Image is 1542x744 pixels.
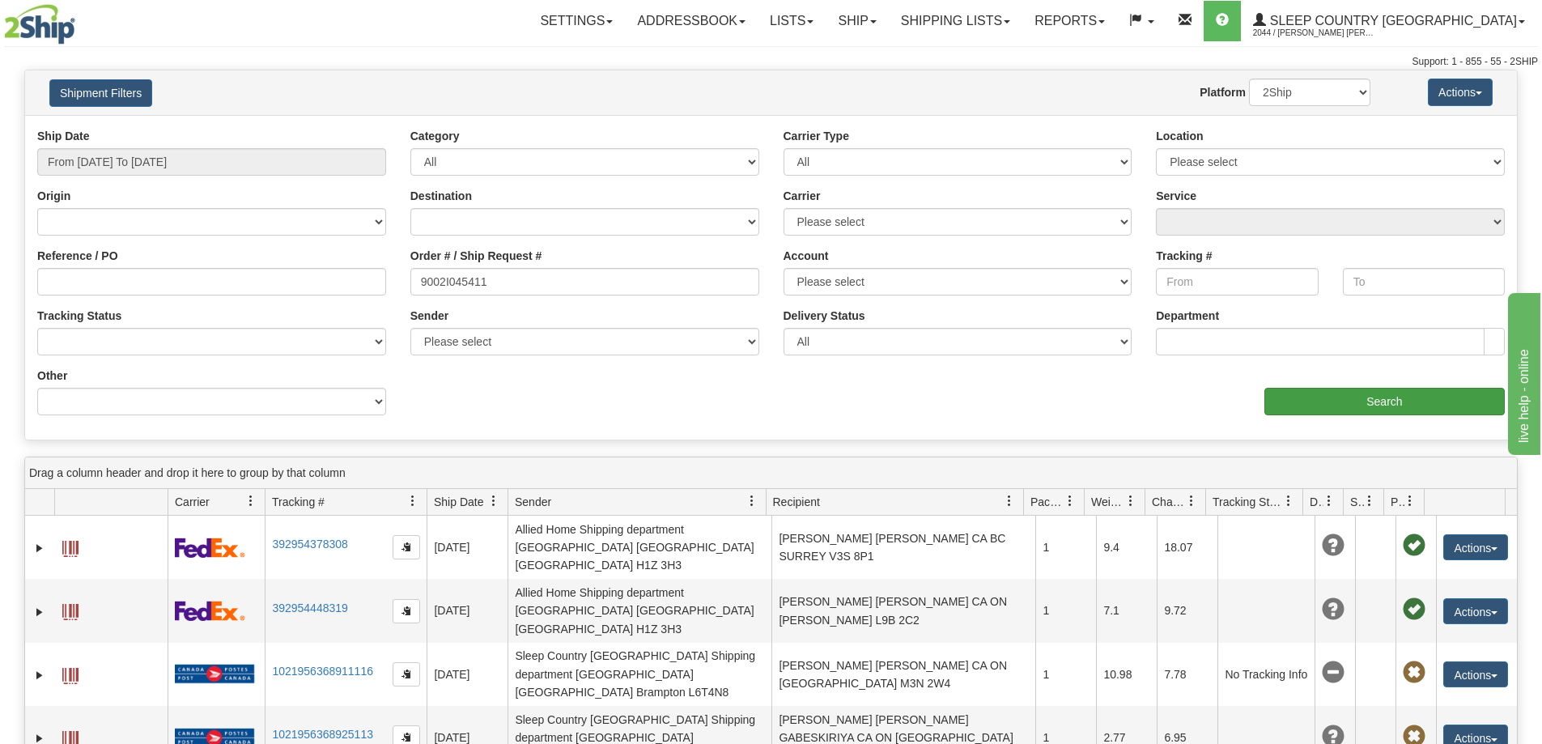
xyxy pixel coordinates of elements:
a: Shipment Issues filter column settings [1356,487,1383,515]
label: Category [410,128,460,144]
span: Packages [1030,494,1064,510]
span: Pickup Successfully created [1403,534,1425,557]
label: Origin [37,188,70,204]
a: Expand [32,604,48,620]
button: Shipment Filters [49,79,152,107]
img: 2 - FedEx Express® [175,601,245,621]
span: 2044 / [PERSON_NAME] [PERSON_NAME] [1253,25,1374,41]
td: 7.78 [1157,643,1217,706]
td: 1 [1035,643,1096,706]
iframe: chat widget [1505,289,1540,454]
a: Recipient filter column settings [996,487,1023,515]
a: Reports [1022,1,1117,41]
img: logo2044.jpg [4,4,75,45]
a: Settings [528,1,625,41]
span: Unknown [1322,534,1344,557]
label: Carrier [784,188,821,204]
td: 7.1 [1096,579,1157,642]
label: Order # / Ship Request # [410,248,542,264]
button: Actions [1443,598,1508,624]
label: Department [1156,308,1219,324]
span: Sleep Country [GEOGRAPHIC_DATA] [1266,14,1517,28]
td: Allied Home Shipping department [GEOGRAPHIC_DATA] [GEOGRAPHIC_DATA] [GEOGRAPHIC_DATA] H1Z 3H3 [508,516,771,579]
td: [PERSON_NAME] [PERSON_NAME] CA ON [GEOGRAPHIC_DATA] M3N 2W4 [771,643,1035,706]
label: Sender [410,308,448,324]
label: Platform [1200,84,1246,100]
td: 1 [1035,516,1096,579]
label: Service [1156,188,1196,204]
td: 9.72 [1157,579,1217,642]
a: Ship Date filter column settings [480,487,508,515]
a: Lists [758,1,826,41]
a: Label [62,597,79,623]
a: Tracking Status filter column settings [1275,487,1302,515]
td: [DATE] [427,579,508,642]
a: Addressbook [625,1,758,41]
a: 392954448319 [272,602,347,614]
button: Actions [1443,661,1508,687]
button: Copy to clipboard [393,535,420,559]
button: Copy to clipboard [393,662,420,687]
a: Label [62,661,79,687]
a: 1021956368925113 [272,728,373,741]
button: Copy to clipboard [393,599,420,623]
span: No Tracking Info [1322,661,1344,684]
label: Account [784,248,829,264]
span: Recipient [773,494,820,510]
a: Expand [32,540,48,556]
span: Pickup Successfully created [1403,598,1425,621]
a: Carrier filter column settings [237,487,265,515]
td: 10.98 [1096,643,1157,706]
span: Carrier [175,494,210,510]
span: Tracking # [272,494,325,510]
div: live help - online [12,10,150,29]
span: Delivery Status [1310,494,1323,510]
span: Weight [1091,494,1125,510]
span: Ship Date [434,494,483,510]
img: 2 - FedEx Express® [175,538,245,558]
a: Pickup Status filter column settings [1396,487,1424,515]
label: Other [37,368,67,384]
label: Reference / PO [37,248,118,264]
a: Charge filter column settings [1178,487,1205,515]
span: Pickup Status [1391,494,1404,510]
td: 18.07 [1157,516,1217,579]
input: Search [1264,388,1505,415]
input: From [1156,268,1318,295]
button: Actions [1428,79,1493,106]
a: Expand [32,667,48,683]
td: [DATE] [427,516,508,579]
img: 20 - Canada Post [175,664,254,684]
a: Ship [826,1,888,41]
span: Pickup Not Assigned [1403,661,1425,684]
a: Shipping lists [889,1,1022,41]
button: Actions [1443,534,1508,560]
td: Allied Home Shipping department [GEOGRAPHIC_DATA] [GEOGRAPHIC_DATA] [GEOGRAPHIC_DATA] H1Z 3H3 [508,579,771,642]
a: Sleep Country [GEOGRAPHIC_DATA] 2044 / [PERSON_NAME] [PERSON_NAME] [1241,1,1537,41]
a: 392954378308 [272,538,347,551]
a: Packages filter column settings [1056,487,1084,515]
td: 9.4 [1096,516,1157,579]
span: Unknown [1322,598,1344,621]
td: Sleep Country [GEOGRAPHIC_DATA] Shipping department [GEOGRAPHIC_DATA] [GEOGRAPHIC_DATA] Brampton ... [508,643,771,706]
label: Tracking # [1156,248,1212,264]
a: Sender filter column settings [738,487,766,515]
span: Tracking Status [1213,494,1283,510]
a: Weight filter column settings [1117,487,1145,515]
div: Support: 1 - 855 - 55 - 2SHIP [4,55,1538,69]
a: Tracking # filter column settings [399,487,427,515]
td: 1 [1035,579,1096,642]
input: To [1343,268,1505,295]
label: Tracking Status [37,308,121,324]
label: Ship Date [37,128,90,144]
label: Delivery Status [784,308,865,324]
td: [PERSON_NAME] [PERSON_NAME] CA ON [PERSON_NAME] L9B 2C2 [771,579,1035,642]
td: [PERSON_NAME] [PERSON_NAME] CA BC SURREY V3S 8P1 [771,516,1035,579]
span: Sender [515,494,551,510]
a: 1021956368911116 [272,665,373,678]
td: No Tracking Info [1217,643,1315,706]
a: Delivery Status filter column settings [1315,487,1343,515]
span: Shipment Issues [1350,494,1364,510]
label: Destination [410,188,472,204]
div: grid grouping header [25,457,1517,489]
